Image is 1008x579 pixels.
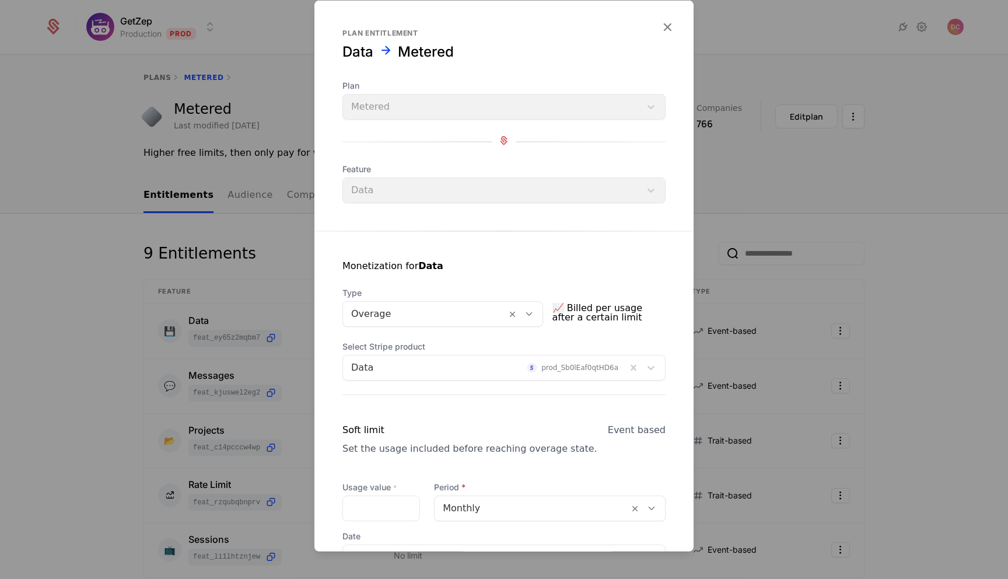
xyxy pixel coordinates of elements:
[552,299,666,327] span: 📈 Billed per usage after a certain limit
[342,442,597,456] div: Set the usage included before reaching overage state.
[608,423,666,468] div: Event based
[342,43,373,61] div: Data
[418,260,443,271] strong: Data
[342,80,666,92] span: Plan
[398,43,454,61] div: Metered
[342,341,666,353] span: Select Stripe product
[342,259,443,273] div: Monetization for
[342,482,420,493] label: Usage value
[342,287,543,299] span: Type
[342,423,597,437] div: Soft limit
[434,482,666,493] span: Period
[342,29,666,38] div: Plan entitlement
[342,531,666,542] span: Date
[342,163,666,175] span: Feature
